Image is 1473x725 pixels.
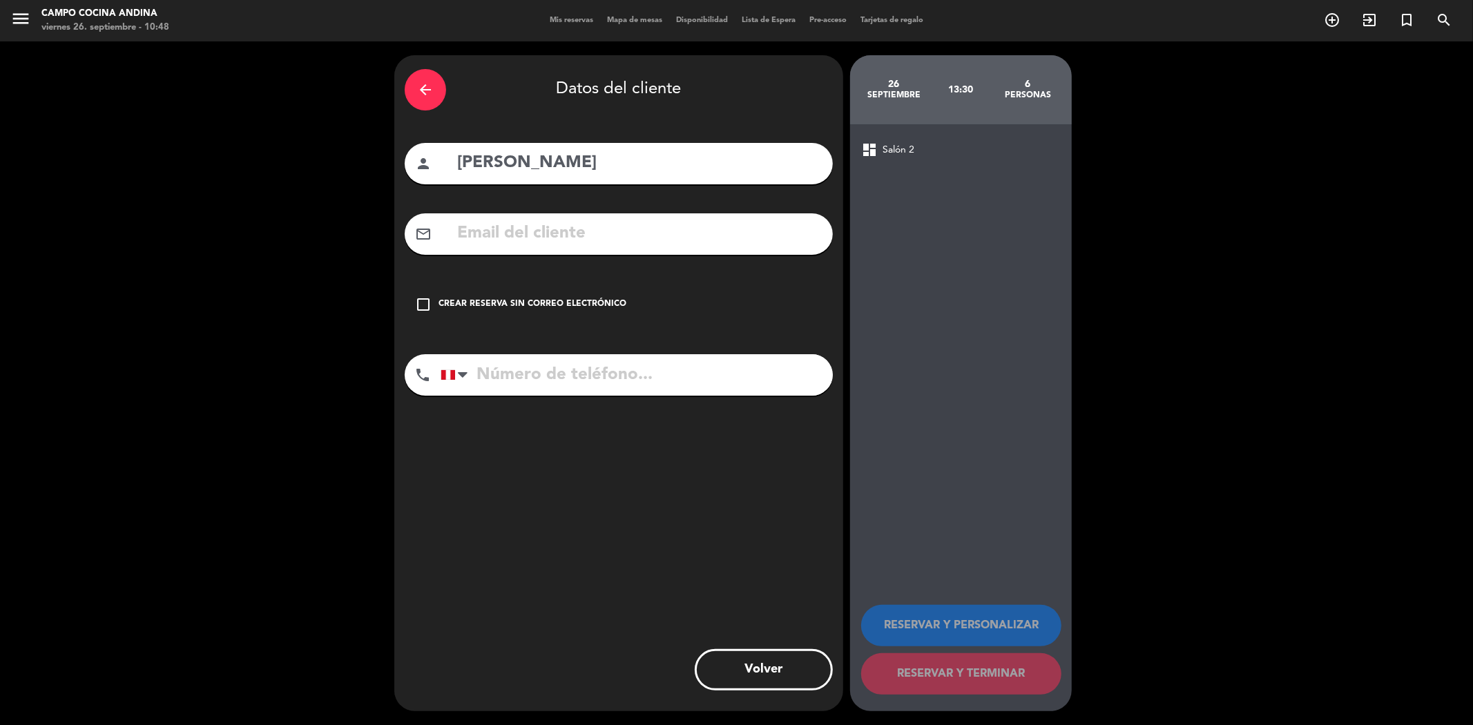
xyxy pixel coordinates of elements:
[861,653,1061,695] button: RESERVAR Y TERMINAR
[10,8,31,29] i: menu
[405,66,833,114] div: Datos del cliente
[854,17,930,24] span: Tarjetas de regalo
[735,17,802,24] span: Lista de Espera
[415,296,432,313] i: check_box_outline_blank
[994,79,1061,90] div: 6
[1398,12,1415,28] i: turned_in_not
[1436,12,1452,28] i: search
[1361,12,1378,28] i: exit_to_app
[861,142,878,158] span: dashboard
[600,17,669,24] span: Mapa de mesas
[441,355,473,395] div: Peru (Perú): +51
[456,220,822,248] input: Email del cliente
[41,21,169,35] div: viernes 26. septiembre - 10:48
[439,298,626,311] div: Crear reserva sin correo electrónico
[927,66,994,114] div: 13:30
[415,226,432,242] i: mail_outline
[695,649,833,690] button: Volver
[860,90,927,101] div: septiembre
[543,17,600,24] span: Mis reservas
[994,90,1061,101] div: personas
[414,367,431,383] i: phone
[10,8,31,34] button: menu
[883,142,914,158] span: Salón 2
[415,155,432,172] i: person
[456,149,822,177] input: Nombre del cliente
[861,605,1061,646] button: RESERVAR Y PERSONALIZAR
[417,81,434,98] i: arrow_back
[860,79,927,90] div: 26
[41,7,169,21] div: Campo Cocina Andina
[441,354,833,396] input: Número de teléfono...
[1324,12,1340,28] i: add_circle_outline
[802,17,854,24] span: Pre-acceso
[669,17,735,24] span: Disponibilidad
